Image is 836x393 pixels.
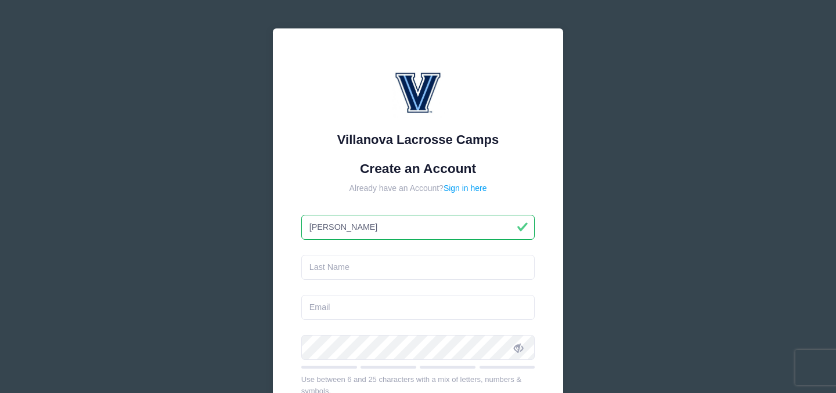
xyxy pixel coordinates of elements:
[301,255,535,280] input: Last Name
[301,215,535,240] input: First Name
[301,161,535,176] h1: Create an Account
[301,130,535,149] div: Villanova Lacrosse Camps
[301,182,535,194] div: Already have an Account?
[301,295,535,320] input: Email
[444,183,487,193] a: Sign in here
[383,57,453,127] img: Villanova Lacrosse Camps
